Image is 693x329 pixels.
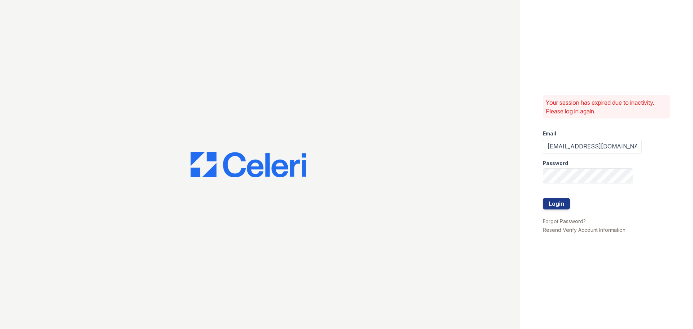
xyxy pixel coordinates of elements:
[543,218,586,224] a: Forgot Password?
[191,152,306,178] img: CE_Logo_Blue-a8612792a0a2168367f1c8372b55b34899dd931a85d93a1a3d3e32e68fde9ad4.png
[543,227,626,233] a: Resend Verify Account Information
[543,198,570,209] button: Login
[543,130,556,137] label: Email
[543,160,568,167] label: Password
[546,98,667,116] p: Your session has expired due to inactivity. Please log in again.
